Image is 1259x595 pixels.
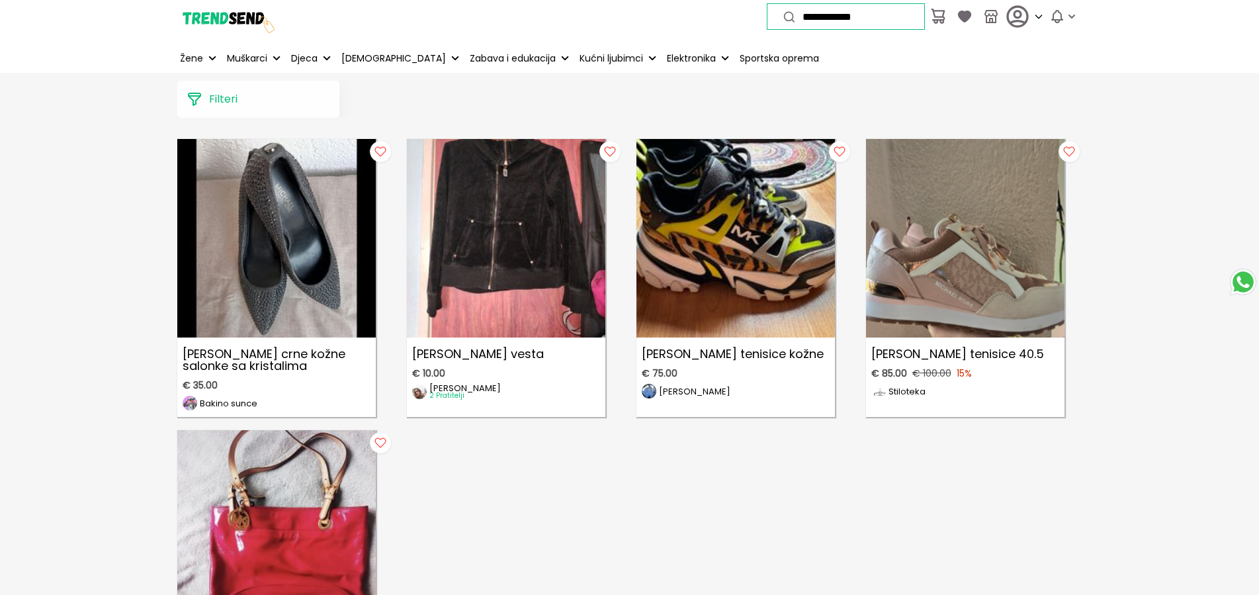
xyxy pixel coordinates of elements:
p: Žene [180,52,203,66]
p: [PERSON_NAME] crne kožne salonke sa kristalima [177,343,376,377]
p: Elektronika [667,52,716,66]
p: [PERSON_NAME] tenisice 40.5 [866,343,1064,365]
span: 15 % [957,368,972,379]
p: [PERSON_NAME] vesta [407,343,605,365]
p: Stiloteka [889,387,926,396]
img: Michael Kors tenisice kožne [636,139,835,338]
span: € 75.00 [642,368,677,379]
button: [DEMOGRAPHIC_DATA] [339,44,462,73]
img: image [642,384,656,398]
p: Djeca [291,52,318,66]
button: Djeca [288,44,333,73]
img: follow button [367,430,394,457]
button: Elektronika [664,44,732,73]
a: Michael Kors crne kožne salonke sa kristalima[PERSON_NAME] crne kožne salonke sa kristalima€ 35.0... [177,139,376,417]
button: Kućni ljubimci [577,44,659,73]
img: follow button [826,139,853,165]
a: Sportska oprema [737,44,822,73]
p: [PERSON_NAME] [659,387,730,396]
img: follow button [1056,139,1082,165]
span: € 35.00 [183,380,218,390]
img: Michael Kors vesta [407,139,605,338]
p: Muškarci [227,52,267,66]
p: [DEMOGRAPHIC_DATA] [341,52,446,66]
img: image [183,396,197,410]
span: € 100.00 [912,368,951,379]
button: Zabava i edukacija [467,44,572,73]
p: [PERSON_NAME] [429,384,501,392]
img: image [412,385,427,399]
img: Michael Kors crne kožne salonke sa kristalima [177,139,376,338]
img: follow button [597,139,623,165]
p: Zabava i edukacija [470,52,556,66]
a: Michael Kors tenisice kožne [PERSON_NAME] tenisice kožne€ 75.00image[PERSON_NAME] [636,139,835,417]
p: 2 Pratitelji [429,392,501,399]
button: Žene [177,44,219,73]
button: Filteri [177,81,339,118]
p: Kućni ljubimci [580,52,643,66]
img: image [871,384,886,398]
span: € 85.00 [871,368,907,379]
img: Michael Kors tenisice 40.5 [866,139,1064,338]
span: € 10.00 [412,368,445,379]
img: follow button [367,139,394,165]
a: Michael Kors tenisice 40.5[PERSON_NAME] tenisice 40.5€ 85.00€ 100.0015%imageStiloteka [866,139,1064,417]
button: Muškarci [224,44,283,73]
p: Filteri [209,91,238,107]
p: [PERSON_NAME] tenisice kožne [636,343,835,365]
p: Bakino sunce [200,399,257,408]
a: Michael Kors vesta [PERSON_NAME] vesta€ 10.00image[PERSON_NAME]2 Pratitelji [407,139,605,417]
